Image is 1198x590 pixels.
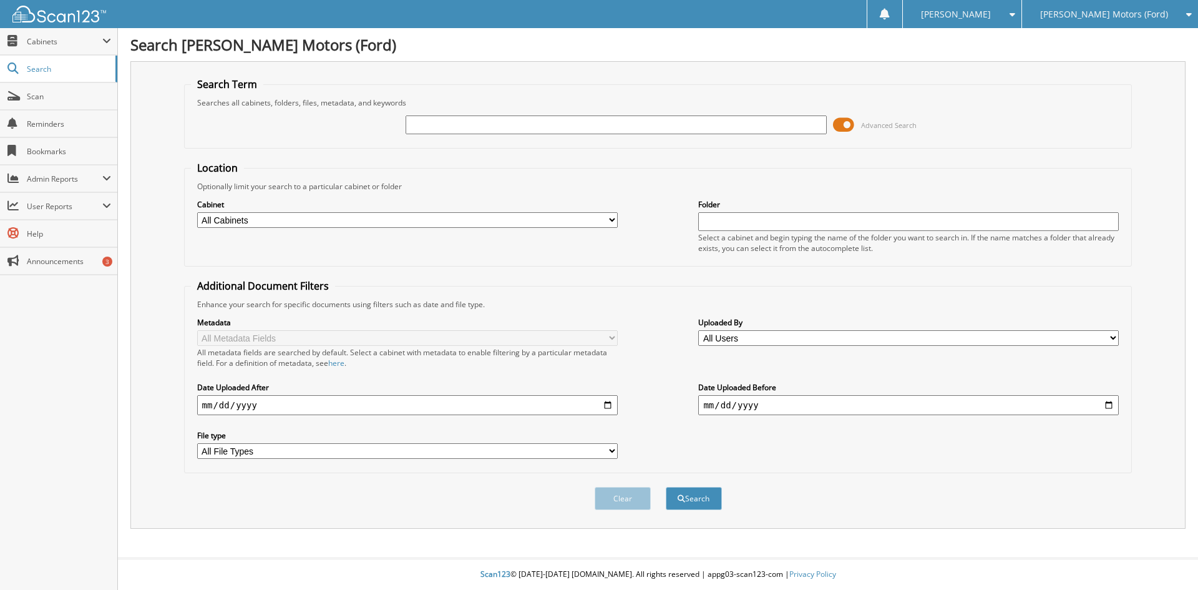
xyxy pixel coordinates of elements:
[1040,11,1168,18] span: [PERSON_NAME] Motors (Ford)
[197,430,618,441] label: File type
[27,91,111,102] span: Scan
[12,6,106,22] img: scan123-logo-white.svg
[921,11,991,18] span: [PERSON_NAME]
[191,279,335,293] legend: Additional Document Filters
[197,382,618,393] label: Date Uploaded After
[27,174,102,184] span: Admin Reports
[698,199,1119,210] label: Folder
[328,358,344,368] a: here
[698,382,1119,393] label: Date Uploaded Before
[698,395,1119,415] input: end
[197,395,618,415] input: start
[861,120,917,130] span: Advanced Search
[27,146,111,157] span: Bookmarks
[197,347,618,368] div: All metadata fields are searched by default. Select a cabinet with metadata to enable filtering b...
[191,299,1126,310] div: Enhance your search for specific documents using filters such as date and file type.
[480,569,510,579] span: Scan123
[191,97,1126,108] div: Searches all cabinets, folders, files, metadata, and keywords
[27,36,102,47] span: Cabinets
[789,569,836,579] a: Privacy Policy
[197,199,618,210] label: Cabinet
[27,119,111,129] span: Reminders
[27,256,111,267] span: Announcements
[666,487,722,510] button: Search
[118,559,1198,590] div: © [DATE]-[DATE] [DOMAIN_NAME]. All rights reserved | appg03-scan123-com |
[27,201,102,212] span: User Reports
[191,181,1126,192] div: Optionally limit your search to a particular cabinet or folder
[698,317,1119,328] label: Uploaded By
[130,34,1186,55] h1: Search [PERSON_NAME] Motors (Ford)
[191,161,244,175] legend: Location
[27,64,109,74] span: Search
[595,487,651,510] button: Clear
[698,232,1119,253] div: Select a cabinet and begin typing the name of the folder you want to search in. If the name match...
[197,317,618,328] label: Metadata
[27,229,111,239] span: Help
[102,257,112,267] div: 3
[191,77,263,91] legend: Search Term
